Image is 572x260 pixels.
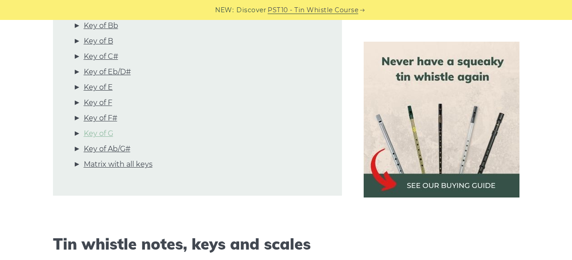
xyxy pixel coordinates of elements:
[215,5,234,15] span: NEW:
[84,97,112,109] a: Key of F
[84,128,113,140] a: Key of G
[84,51,118,63] a: Key of C#
[84,35,113,47] a: Key of B
[268,5,358,15] a: PST10 - Tin Whistle Course
[84,82,113,93] a: Key of E
[364,42,519,197] img: tin whistle buying guide
[84,112,117,124] a: Key of F#
[84,143,130,155] a: Key of Ab/G#
[84,20,118,32] a: Key of Bb
[236,5,266,15] span: Discover
[53,235,342,254] h2: Tin whistle notes, keys and scales
[84,159,153,170] a: Matrix with all keys
[84,66,131,78] a: Key of Eb/D#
